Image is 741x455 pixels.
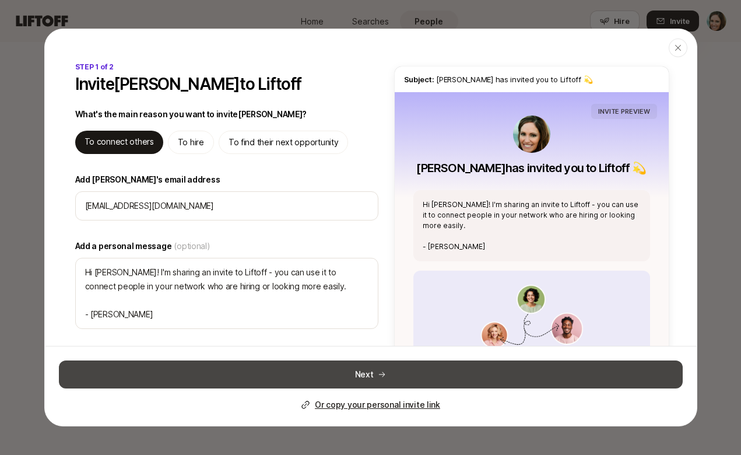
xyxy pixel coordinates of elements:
button: Or copy your personal invite link [301,398,440,412]
p: [PERSON_NAME] has invited you to Liftoff 💫 [416,160,646,176]
label: Add a personal message [75,239,378,253]
img: invite_value_prop.png [480,285,583,349]
input: e.g. livcarter@gmail.com [85,199,368,213]
textarea: Hi [PERSON_NAME]! I'm sharing an invite to Liftoff - you can use it to connect people in your net... [75,258,378,329]
button: Next [59,360,683,388]
p: What's the main reason you want to invite [PERSON_NAME] ? [75,107,307,121]
p: INVITE PREVIEW [598,106,649,117]
p: To hire [178,135,204,149]
p: [PERSON_NAME] has invited you to Liftoff 💫 [404,73,659,85]
p: Or copy your personal invite link [315,398,440,412]
p: STEP 1 of 2 [75,62,114,72]
span: (optional) [174,239,210,253]
label: Add [PERSON_NAME]'s email address [75,173,378,187]
p: To find their next opportunity [229,135,339,149]
p: Invite [PERSON_NAME] to Liftoff [75,75,301,93]
p: To connect others [85,135,154,149]
div: Hi [PERSON_NAME]! I'm sharing an invite to Liftoff - you can use it to connect people in your net... [413,190,650,261]
span: Subject: [404,75,434,84]
img: Jana [513,116,550,153]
